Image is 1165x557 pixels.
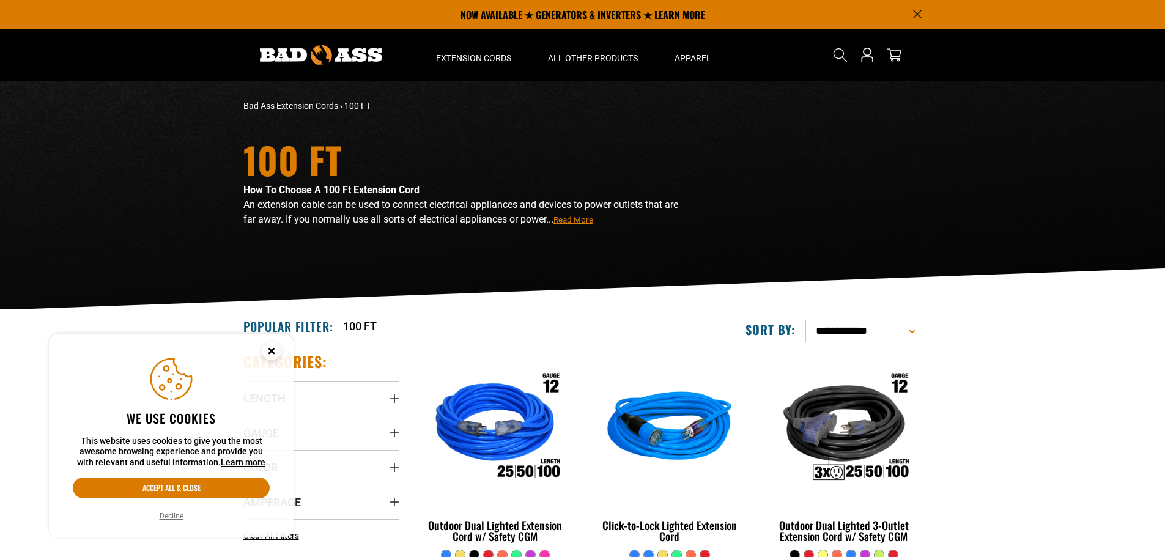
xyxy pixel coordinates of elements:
label: Sort by: [745,322,796,338]
span: Clear All Filters [243,531,299,540]
strong: How To Choose A 100 Ft Extension Cord [243,184,420,196]
span: Apparel [675,53,711,64]
img: Outdoor Dual Lighted 3-Outlet Extension Cord w/ Safety CGM [767,358,921,499]
summary: Extension Cords [418,29,530,81]
img: Bad Ass Extension Cords [260,45,382,65]
h2: Popular Filter: [243,319,333,334]
div: Outdoor Dual Lighted Extension Cord w/ Safety CGM [418,520,574,542]
summary: Apparel [656,29,730,81]
p: This website uses cookies to give you the most awesome browsing experience and provide you with r... [73,436,270,468]
img: blue [593,358,747,499]
p: An extension cable can be used to connect electrical appliances and devices to power outlets that... [243,197,690,227]
summary: All Other Products [530,29,656,81]
h2: We use cookies [73,410,270,426]
summary: Color [243,450,399,484]
a: Outdoor Dual Lighted 3-Outlet Extension Cord w/ Safety CGM Outdoor Dual Lighted 3-Outlet Extensio... [766,352,922,549]
button: Decline [156,510,187,522]
span: 100 FT [344,101,371,111]
summary: Gauge [243,416,399,450]
a: Bad Ass Extension Cords [243,101,338,111]
summary: Search [830,45,850,65]
aside: Cookie Consent [49,334,294,538]
span: All Other Products [548,53,638,64]
summary: Length [243,381,399,415]
summary: Amperage [243,485,399,519]
button: Accept all & close [73,478,270,498]
span: Read More [553,215,593,224]
a: blue Click-to-Lock Lighted Extension Cord [591,352,747,549]
a: Outdoor Dual Lighted Extension Cord w/ Safety CGM Outdoor Dual Lighted Extension Cord w/ Safety CGM [418,352,574,549]
img: Outdoor Dual Lighted Extension Cord w/ Safety CGM [418,358,572,499]
div: Click-to-Lock Lighted Extension Cord [591,520,747,542]
nav: breadcrumbs [243,100,690,113]
a: 100 FT [343,318,377,334]
span: › [340,101,342,111]
a: Learn more [221,457,265,467]
div: Outdoor Dual Lighted 3-Outlet Extension Cord w/ Safety CGM [766,520,922,542]
h1: 100 FT [243,141,690,178]
span: Extension Cords [436,53,511,64]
